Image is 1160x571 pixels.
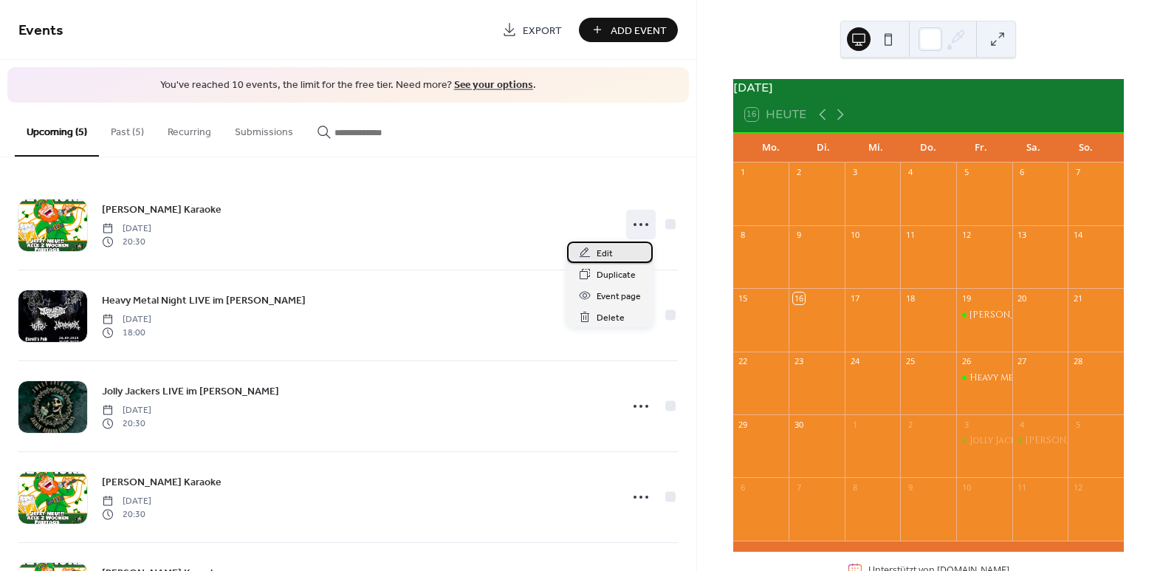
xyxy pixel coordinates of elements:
[1072,482,1083,493] div: 12
[738,482,749,493] div: 6
[1017,356,1028,367] div: 27
[905,419,916,430] div: 2
[1012,434,1068,447] div: CARROLL'S Karaoke
[1017,482,1028,493] div: 11
[961,230,972,241] div: 12
[597,310,625,326] span: Delete
[793,293,804,304] div: 16
[1072,356,1083,367] div: 28
[793,482,804,493] div: 7
[738,293,749,304] div: 15
[902,133,955,163] div: Do.
[733,79,1124,97] div: [DATE]
[961,482,972,493] div: 10
[102,473,222,490] a: [PERSON_NAME] Karaoke
[961,293,972,304] div: 19
[1017,419,1028,430] div: 4
[1072,230,1083,241] div: 14
[961,167,972,178] div: 5
[102,312,151,326] span: [DATE]
[102,474,222,490] span: [PERSON_NAME] Karaoke
[955,133,1007,163] div: Fr.
[849,482,860,493] div: 8
[905,167,916,178] div: 4
[849,419,860,430] div: 1
[1072,167,1083,178] div: 7
[102,508,151,522] span: 20:30
[102,403,151,417] span: [DATE]
[738,356,749,367] div: 22
[1017,293,1028,304] div: 20
[969,434,1144,447] div: Jolly Jackers LIVE im [PERSON_NAME]
[102,202,222,217] span: [PERSON_NAME] Karaoke
[956,434,1012,447] div: Jolly Jackers LIVE im CARROLL'S
[156,103,223,155] button: Recurring
[491,18,573,42] a: Export
[793,230,804,241] div: 9
[849,230,860,241] div: 10
[102,383,279,400] a: Jolly Jackers LIVE im [PERSON_NAME]
[597,289,641,304] span: Event page
[102,236,151,249] span: 20:30
[961,356,972,367] div: 26
[849,356,860,367] div: 24
[745,133,797,163] div: Mo.
[1072,293,1083,304] div: 21
[1060,133,1112,163] div: So.
[523,23,562,38] span: Export
[102,292,306,309] a: Heavy Metal Night LIVE im [PERSON_NAME]
[793,419,804,430] div: 30
[1072,419,1083,430] div: 5
[793,356,804,367] div: 23
[1017,167,1028,178] div: 6
[102,417,151,431] span: 20:30
[597,246,613,261] span: Edit
[905,293,916,304] div: 18
[961,419,972,430] div: 3
[1017,230,1028,241] div: 13
[905,482,916,493] div: 9
[797,133,850,163] div: Di.
[1026,434,1142,447] div: [PERSON_NAME] Karaoke
[738,230,749,241] div: 8
[849,167,860,178] div: 3
[102,222,151,235] span: [DATE]
[22,78,674,93] span: You've reached 10 events, the limit for the free tier. Need more? .
[738,419,749,430] div: 29
[849,293,860,304] div: 17
[454,75,533,95] a: See your options
[793,167,804,178] div: 2
[956,372,1012,384] div: Heavy Metal Night LIVE im CARROLL'S
[102,293,306,308] span: Heavy Metal Night LIVE im [PERSON_NAME]
[99,103,156,155] button: Past (5)
[905,230,916,241] div: 11
[738,167,749,178] div: 1
[102,326,151,340] span: 18:00
[597,267,636,283] span: Duplicate
[102,383,279,399] span: Jolly Jackers LIVE im [PERSON_NAME]
[905,356,916,367] div: 25
[1007,133,1060,163] div: Sa.
[102,494,151,507] span: [DATE]
[15,103,99,157] button: Upcoming (5)
[18,16,64,45] span: Events
[956,309,1012,321] div: CARROLL'S Karaoke
[850,133,902,163] div: Mi.
[223,103,305,155] button: Submissions
[969,309,1086,321] div: [PERSON_NAME] Karaoke
[102,201,222,218] a: [PERSON_NAME] Karaoke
